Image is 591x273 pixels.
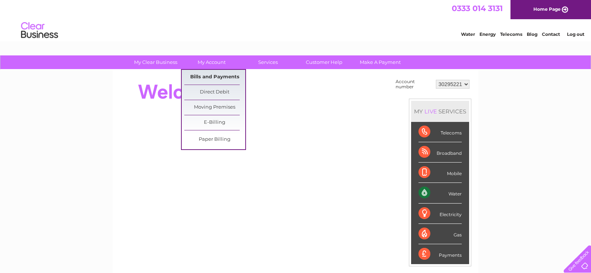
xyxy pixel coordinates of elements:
a: My Clear Business [125,55,186,69]
a: Services [238,55,298,69]
td: Account number [394,77,434,91]
a: Telecoms [500,31,522,37]
a: 0333 014 3131 [452,4,503,13]
a: Log out [567,31,584,37]
a: Blog [527,31,537,37]
a: Make A Payment [350,55,411,69]
a: My Account [181,55,242,69]
a: E-Billing [184,115,245,130]
div: Gas [419,224,462,244]
div: LIVE [423,108,438,115]
a: Paper Billing [184,132,245,147]
a: Bills and Payments [184,70,245,85]
a: Direct Debit [184,85,245,100]
a: Customer Help [294,55,355,69]
div: Clear Business is a trading name of Verastar Limited (registered in [GEOGRAPHIC_DATA] No. 3667643... [122,4,471,36]
div: MY SERVICES [411,101,469,122]
div: Electricity [419,204,462,224]
img: logo.png [21,19,58,42]
a: Moving Premises [184,100,245,115]
div: Payments [419,244,462,264]
div: Broadband [419,142,462,163]
a: Energy [479,31,496,37]
div: Water [419,183,462,203]
div: Mobile [419,163,462,183]
a: Water [461,31,475,37]
div: Telecoms [419,122,462,142]
a: Contact [542,31,560,37]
